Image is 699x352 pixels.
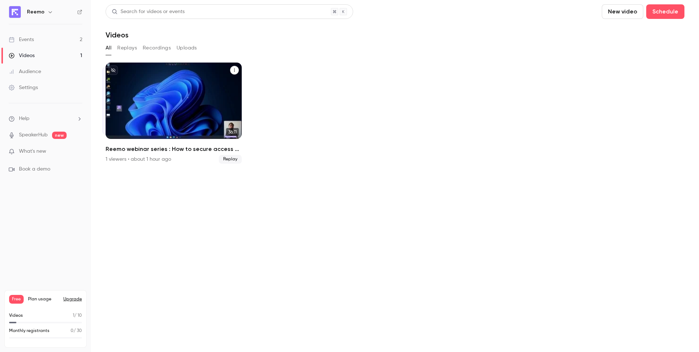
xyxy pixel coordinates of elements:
[9,115,82,123] li: help-dropdown-opener
[646,4,684,19] button: Schedule
[71,328,82,334] p: / 30
[19,131,48,139] a: SpeakerHub
[19,165,50,173] span: Book a demo
[602,4,643,19] button: New video
[106,63,242,164] li: Reemo webinar series : How to secure access to your company's resources?
[106,31,129,39] h1: Videos
[73,312,82,319] p: / 10
[117,42,137,54] button: Replays
[9,36,34,43] div: Events
[106,42,111,54] button: All
[177,42,197,54] button: Uploads
[9,84,38,91] div: Settings
[9,312,23,319] p: Videos
[106,4,684,348] section: Videos
[9,52,35,59] div: Videos
[52,132,67,139] span: new
[27,8,44,16] h6: Reemo
[9,68,41,75] div: Audience
[9,295,24,304] span: Free
[63,296,82,302] button: Upgrade
[106,156,171,163] div: 1 viewers • about 1 hour ago
[106,63,684,164] ul: Videos
[143,42,171,54] button: Recordings
[9,328,50,334] p: Monthly registrants
[106,145,242,153] h2: Reemo webinar series : How to secure access to your company's resources?
[106,63,242,164] a: Reemo webinar series : How to secure access to your company's resources?ReemoAlexandre Henneuse[D...
[108,65,118,75] button: unpublished
[219,155,242,164] span: Replay
[71,329,74,333] span: 0
[112,8,185,16] div: Search for videos or events
[19,115,29,123] span: Help
[74,148,82,155] iframe: Noticeable Trigger
[28,296,59,302] span: Plan usage
[73,313,74,318] span: 1
[19,148,46,155] span: What's new
[9,6,21,18] img: Reemo
[226,128,239,136] span: 36:11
